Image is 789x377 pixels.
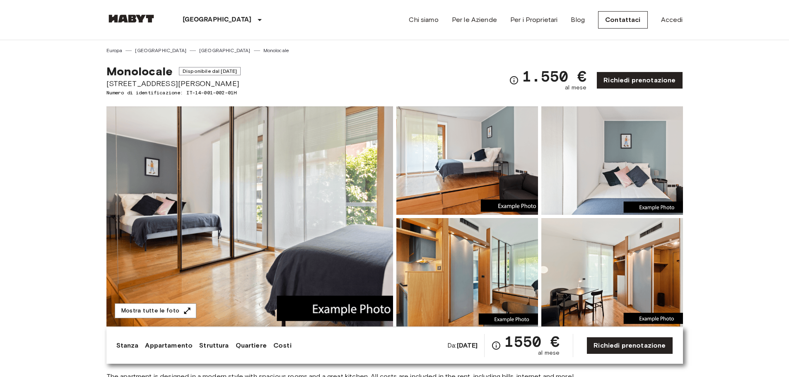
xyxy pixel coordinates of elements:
a: Costi [273,341,292,351]
a: Accedi [661,15,683,25]
span: 1550 € [504,334,560,349]
a: Quartiere [236,341,267,351]
img: Habyt [106,14,156,23]
a: [GEOGRAPHIC_DATA] [199,47,251,54]
p: [GEOGRAPHIC_DATA] [183,15,252,25]
span: al mese [538,349,560,357]
a: Blog [571,15,585,25]
b: [DATE] [457,341,478,349]
span: Da: [447,341,478,350]
button: Mostra tutte le foto [115,303,196,319]
svg: Verifica i dettagli delle spese nella sezione 'Riassunto dei Costi'. Si prega di notare che gli s... [491,341,501,351]
a: Stanza [116,341,139,351]
a: Per i Proprietari [510,15,558,25]
a: Europa [106,47,123,54]
a: [GEOGRAPHIC_DATA] [135,47,186,54]
a: Appartamento [145,341,193,351]
img: Picture of unit IT-14-001-002-01H [396,106,538,215]
a: Struttura [199,341,229,351]
img: Picture of unit IT-14-001-002-01H [541,218,683,327]
a: Contattaci [598,11,648,29]
a: Monolocale [263,47,290,54]
img: Picture of unit IT-14-001-002-01H [396,218,538,327]
span: Numero di identificazione: IT-14-001-002-01H [106,89,241,96]
span: al mese [565,84,586,92]
span: Monolocale [106,64,173,78]
img: Picture of unit IT-14-001-002-01H [541,106,683,215]
a: Chi siamo [409,15,438,25]
span: Disponibile dal [DATE] [179,67,241,75]
img: Marketing picture of unit IT-14-001-002-01H [106,106,393,327]
a: Richiedi prenotazione [596,72,683,89]
span: 1.550 € [522,69,586,84]
span: [STREET_ADDRESS][PERSON_NAME] [106,78,241,89]
svg: Verifica i dettagli delle spese nella sezione 'Riassunto dei Costi'. Si prega di notare che gli s... [509,75,519,85]
a: Richiedi prenotazione [586,337,673,354]
a: Per le Aziende [452,15,497,25]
